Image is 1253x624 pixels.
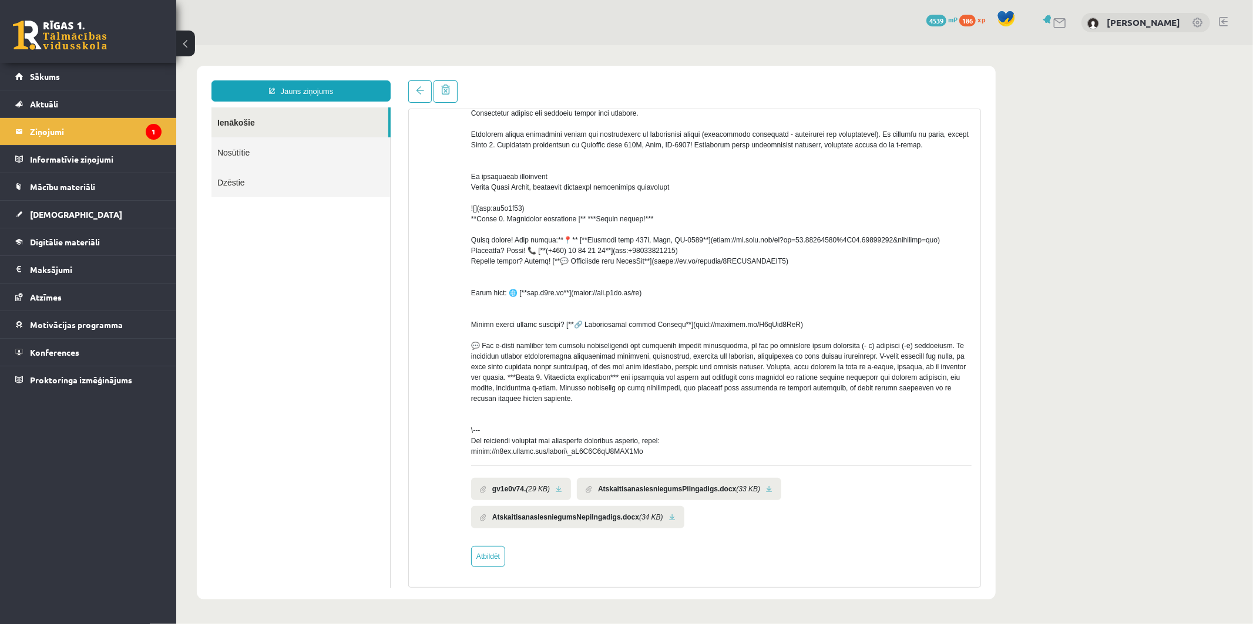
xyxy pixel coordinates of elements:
legend: Ziņojumi [30,118,162,145]
a: Ienākošie [35,62,212,92]
i: 1 [146,124,162,140]
a: [PERSON_NAME] [1107,16,1180,28]
a: Dzēstie [35,122,214,152]
a: Sākums [15,63,162,90]
span: Proktoringa izmēģinājums [30,375,132,385]
span: Digitālie materiāli [30,237,100,247]
a: Ziņojumi1 [15,118,162,145]
span: 4539 [926,15,946,26]
a: 4539 mP [926,15,958,24]
a: Atzīmes [15,284,162,311]
img: Jekaterina Kuzņecova [1087,18,1099,29]
span: Atzīmes [30,292,62,302]
a: Maksājumi [15,256,162,283]
span: Konferences [30,347,79,357]
a: 186 xp [959,15,991,24]
legend: Informatīvie ziņojumi [30,146,162,173]
span: mP [948,15,958,24]
a: Aktuāli [15,90,162,117]
i: (29 KB) [350,439,374,449]
a: Nosūtītie [35,92,214,122]
span: Motivācijas programma [30,319,123,330]
legend: Maksājumi [30,256,162,283]
b: gv1e0v74. [316,439,350,449]
b: AtskaitisanasIesniegumsNepilngadigs.docx [316,467,463,477]
a: Proktoringa izmēģinājums [15,366,162,393]
span: [DEMOGRAPHIC_DATA] [30,209,122,220]
a: Konferences [15,339,162,366]
span: xp [977,15,985,24]
a: Digitālie materiāli [15,228,162,255]
span: Sākums [30,71,60,82]
a: Rīgas 1. Tālmācības vidusskola [13,21,107,50]
span: Aktuāli [30,99,58,109]
i: (34 KB) [463,467,487,477]
a: Atbildēt [295,501,329,522]
a: Motivācijas programma [15,311,162,338]
div: Loremip, Dolorsitam! Consectetur adipisc eli seddoeiu tempor inci utlabore. Etdolorem aliqua enim... [295,42,795,411]
a: Jauns ziņojums [35,35,214,56]
span: Mācību materiāli [30,181,95,192]
a: Informatīvie ziņojumi [15,146,162,173]
span: 186 [959,15,976,26]
b: AtskaitisanasIesniegumsPilngadigs.docx [422,439,560,449]
a: [DEMOGRAPHIC_DATA] [15,201,162,228]
i: (33 KB) [560,439,584,449]
a: Mācību materiāli [15,173,162,200]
